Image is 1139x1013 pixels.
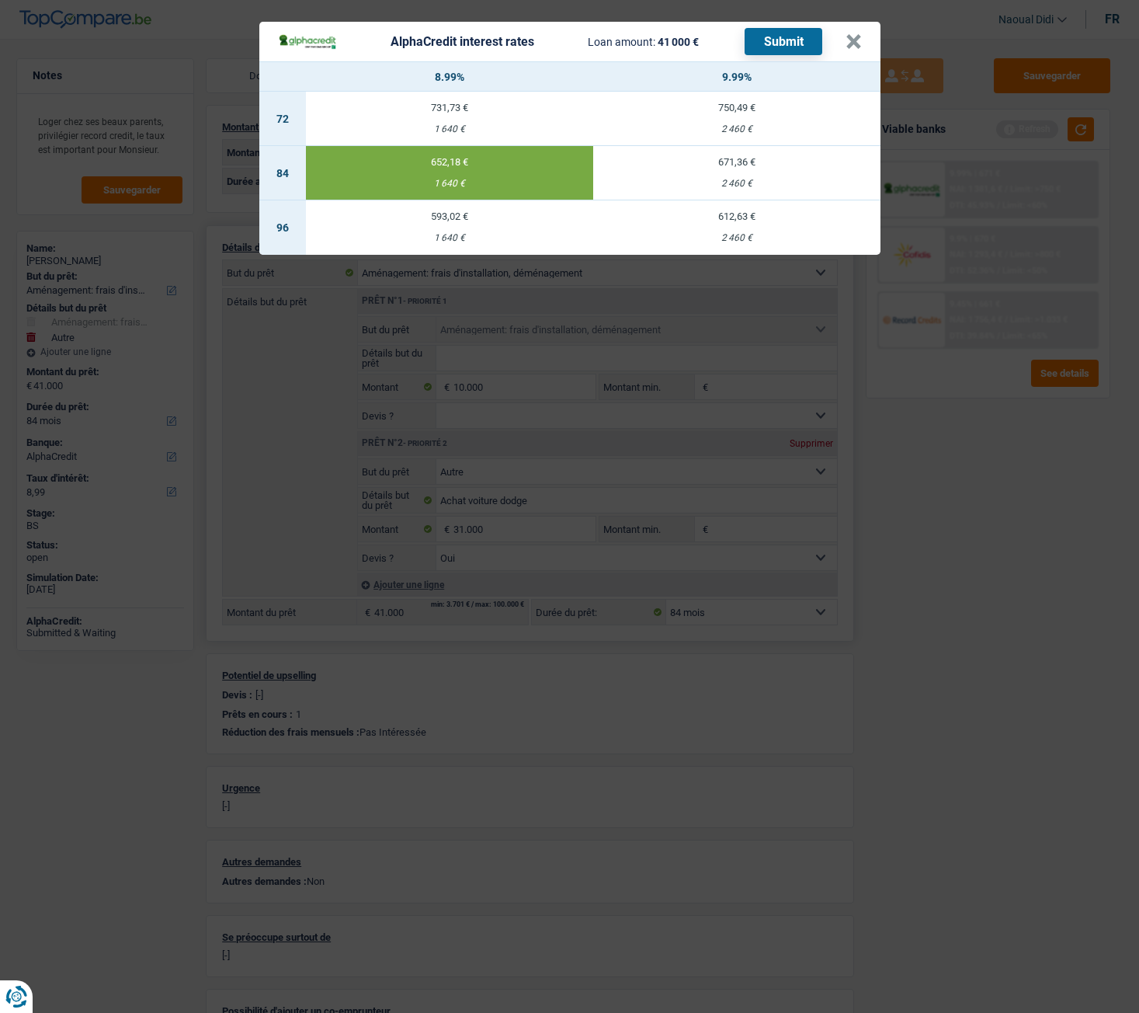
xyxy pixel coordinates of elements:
td: 72 [259,92,306,146]
span: 41 000 € [658,36,699,48]
div: 750,49 € [593,103,880,113]
div: 593,02 € [306,211,593,221]
div: 2 460 € [593,179,880,189]
button: Submit [745,28,822,55]
span: Loan amount: [588,36,655,48]
img: AlphaCredit [278,33,337,50]
div: 652,18 € [306,157,593,167]
td: 96 [259,200,306,255]
div: 731,73 € [306,103,593,113]
div: 1 640 € [306,124,593,134]
div: 2 460 € [593,124,880,134]
div: 671,36 € [593,157,880,167]
div: 1 640 € [306,179,593,189]
th: 9.99% [593,62,880,92]
div: AlphaCredit interest rates [391,36,534,48]
div: 2 460 € [593,233,880,243]
div: 1 640 € [306,233,593,243]
button: × [846,34,862,50]
td: 84 [259,146,306,200]
th: 8.99% [306,62,593,92]
div: 612,63 € [593,211,880,221]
